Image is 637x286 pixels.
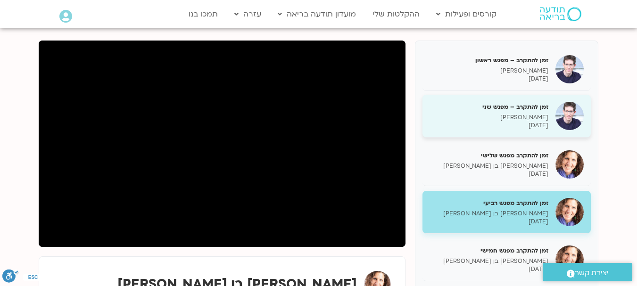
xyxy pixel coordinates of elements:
[555,55,584,83] img: זמן להתקרב – מפגש ראשון
[430,265,548,273] p: [DATE]
[575,267,609,279] span: יצירת קשר
[540,7,581,21] img: תודעה בריאה
[430,151,548,160] h5: זמן להתקרב מפגש שלישי
[555,150,584,179] img: זמן להתקרב מפגש שלישי
[430,257,548,265] p: [PERSON_NAME] בן [PERSON_NAME]
[430,218,548,226] p: [DATE]
[555,245,584,274] img: זמן להתקרב מפגש חמישי
[430,103,548,111] h5: זמן להתקרב – מפגש שני
[184,5,223,23] a: תמכו בנו
[430,56,548,65] h5: זמן להתקרב – מפגש ראשון
[273,5,361,23] a: מועדון תודעה בריאה
[430,114,548,122] p: [PERSON_NAME]
[543,263,632,281] a: יצירת קשר
[555,198,584,226] img: זמן להתקרב מפגש רביעי
[430,122,548,130] p: [DATE]
[555,102,584,130] img: זמן להתקרב – מפגש שני
[431,5,501,23] a: קורסים ופעילות
[368,5,424,23] a: ההקלטות שלי
[430,162,548,170] p: [PERSON_NAME] בן [PERSON_NAME]
[430,199,548,207] h5: זמן להתקרב מפגש רביעי
[430,75,548,83] p: [DATE]
[230,5,266,23] a: עזרה
[430,67,548,75] p: [PERSON_NAME]
[430,246,548,255] h5: זמן להתקרב מפגש חמישי
[430,210,548,218] p: [PERSON_NAME] בן [PERSON_NAME]
[430,170,548,178] p: [DATE]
